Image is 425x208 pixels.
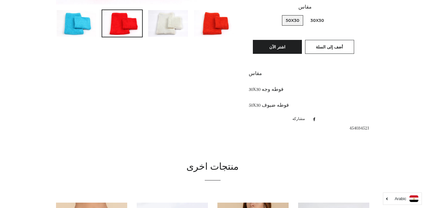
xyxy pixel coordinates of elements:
[56,161,369,174] h2: منتجات اخرى
[395,197,406,201] i: Arabic
[349,125,369,131] span: 454034521
[148,10,188,37] img: تحميل الصورة في عارض المعرض ، فوطه ساده وزن 450 جرام
[194,10,234,37] img: تحميل الصورة في عارض المعرض ، فوطه ساده وزن 450 جرام
[249,101,361,109] p: فوطه ضيوف 50X30
[57,10,97,37] img: تحميل الصورة في عارض المعرض ، فوطه ساده وزن 450 جرام
[305,40,354,54] button: أضف إلى السلة
[253,40,302,54] button: اشتر الآن
[102,10,142,37] img: تحميل الصورة في عارض المعرض ، فوطه ساده وزن 450 جرام
[316,44,343,49] span: أضف إلى السلة
[292,116,308,123] span: مشاركه
[249,85,361,93] p: فوطه وجه 30X30
[386,195,418,202] a: Arabic
[282,15,303,26] label: 50X30
[249,3,361,11] label: مقاس
[249,70,361,78] p: مقاس
[307,15,328,26] label: 30X30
